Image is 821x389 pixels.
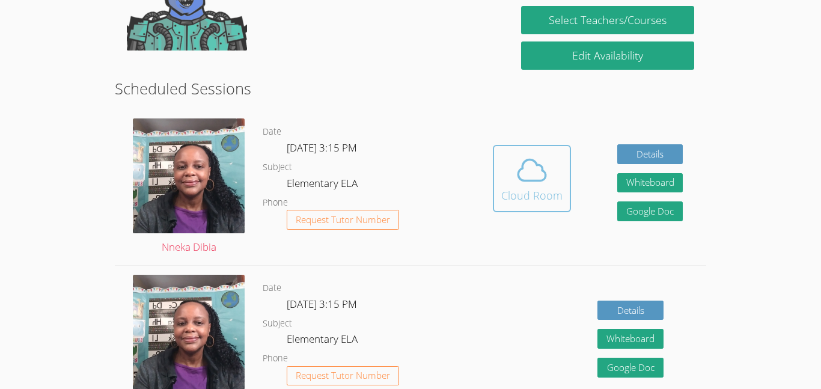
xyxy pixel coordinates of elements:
h2: Scheduled Sessions [115,77,706,100]
dt: Phone [263,351,288,366]
dt: Phone [263,195,288,210]
a: Google Doc [617,201,683,221]
button: Whiteboard [597,329,664,349]
button: Whiteboard [617,173,683,193]
div: Cloud Room [501,187,563,204]
dt: Date [263,124,281,139]
a: Select Teachers/Courses [521,6,694,34]
dd: Elementary ELA [287,331,360,351]
a: Edit Availability [521,41,694,70]
button: Request Tutor Number [287,210,399,230]
dd: Elementary ELA [287,175,360,195]
span: [DATE] 3:15 PM [287,297,357,311]
button: Cloud Room [493,145,571,212]
dt: Subject [263,160,292,175]
a: Details [597,301,664,320]
span: [DATE] 3:15 PM [287,141,357,155]
span: Request Tutor Number [296,215,390,224]
a: Details [617,144,683,164]
dt: Date [263,281,281,296]
a: Nneka Dibia [133,118,245,256]
button: Request Tutor Number [287,366,399,386]
a: Google Doc [597,358,664,378]
img: Selfie2.jpg [133,118,245,233]
span: Request Tutor Number [296,371,390,380]
dt: Subject [263,316,292,331]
